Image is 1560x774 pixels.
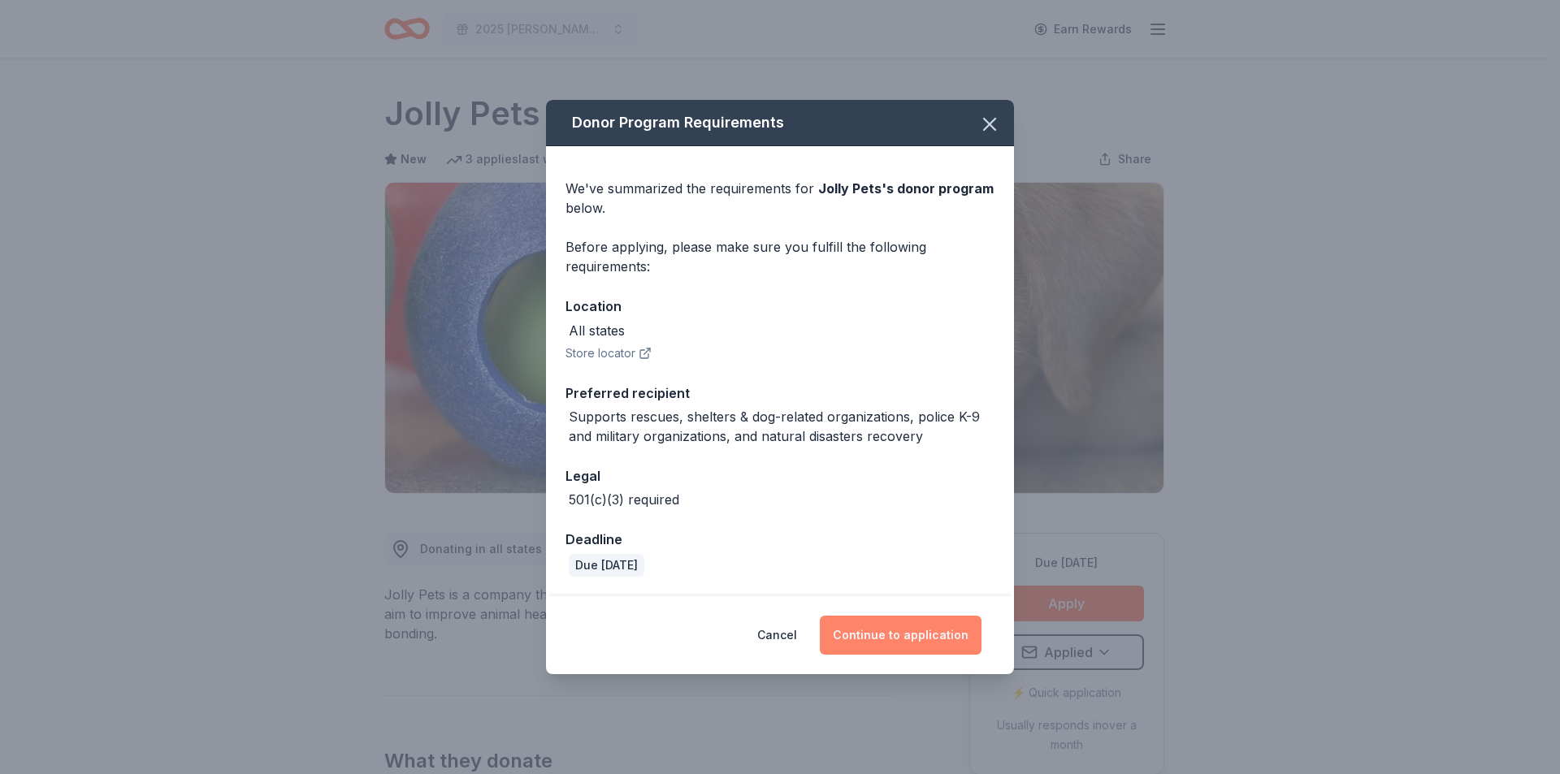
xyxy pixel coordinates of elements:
div: Before applying, please make sure you fulfill the following requirements: [565,237,994,276]
div: Preferred recipient [565,383,994,404]
div: Due [DATE] [569,554,644,577]
div: Supports rescues, shelters & dog-related organizations, police K-9 and military organizations, an... [569,407,994,446]
span: Jolly Pets 's donor program [818,180,994,197]
div: Deadline [565,529,994,550]
div: All states [569,321,625,340]
div: We've summarized the requirements for below. [565,179,994,218]
div: Legal [565,465,994,486]
button: Store locator [565,344,652,363]
div: 501(c)(3) required [569,490,679,509]
button: Continue to application [820,616,981,655]
div: Location [565,296,994,317]
button: Cancel [757,616,797,655]
div: Donor Program Requirements [546,100,1014,146]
